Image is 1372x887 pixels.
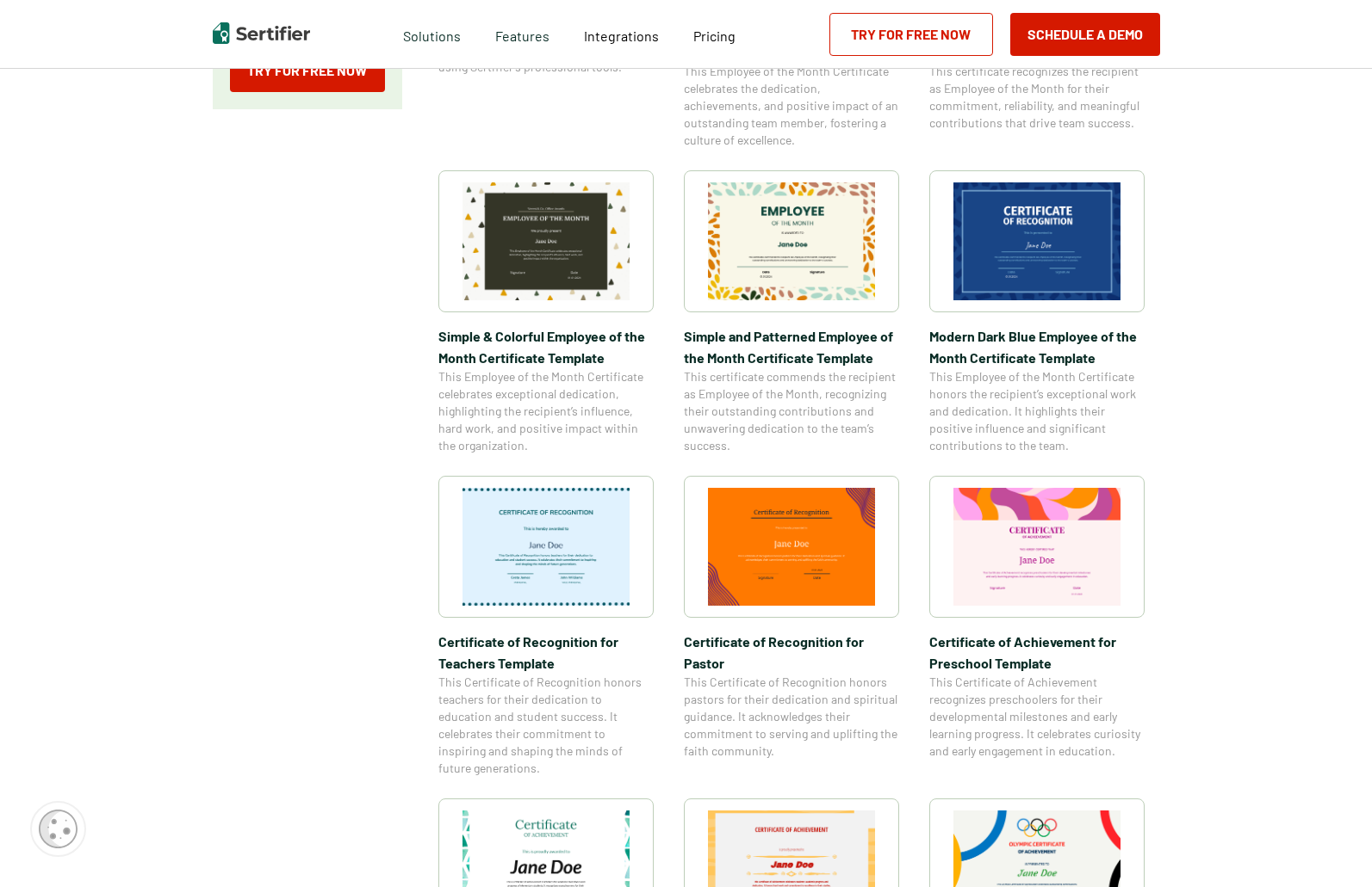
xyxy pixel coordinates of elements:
span: Certificate of Recognition for Teachers Template [438,631,654,674]
img: Sertifier | Digital Credentialing Platform [213,22,310,44]
a: Certificate of Recognition for PastorCertificate of Recognition for PastorThis Certificate of Rec... [684,476,899,777]
span: Pricing [693,28,736,44]
span: This certificate commends the recipient as Employee of the Month, recognizing their outstanding c... [684,368,899,454]
span: Features [495,23,549,45]
img: Certificate of Achievement for Preschool Template [953,488,1121,606]
a: Modern Dark Blue Employee of the Month Certificate TemplateModern Dark Blue Employee of the Month... [929,170,1145,454]
span: Modern Dark Blue Employee of the Month Certificate Template [929,325,1145,368]
img: Simple & Colorful Employee of the Month Certificate Template [463,182,630,300]
span: This Certificate of Recognition honors pastors for their dedication and spiritual guidance. It ac... [684,674,899,760]
span: This Certificate of Achievement recognizes preschoolers for their developmental milestones and ea... [929,674,1145,760]
a: Pricing [693,23,736,45]
a: Simple and Patterned Employee of the Month Certificate TemplateSimple and Patterned Employee of t... [684,170,899,454]
span: This Certificate of Recognition honors teachers for their dedication to education and student suc... [438,674,654,777]
img: Cookie Popup Icon [39,810,78,848]
a: Try for Free Now [829,13,993,56]
span: Integrations [584,28,659,44]
span: Simple & Colorful Employee of the Month Certificate Template [438,325,654,368]
iframe: Chat Widget [1286,804,1372,887]
span: Simple and Patterned Employee of the Month Certificate Template [684,325,899,368]
a: Simple & Colorful Employee of the Month Certificate TemplateSimple & Colorful Employee of the Mon... [438,170,654,454]
span: Certificate of Recognition for Pastor [684,631,899,674]
a: Try for Free Now [230,49,385,92]
span: Certificate of Achievement for Preschool Template [929,631,1145,674]
img: Modern Dark Blue Employee of the Month Certificate Template [953,182,1121,300]
span: This Employee of the Month Certificate celebrates exceptional dedication, highlighting the recipi... [438,368,654,454]
a: Integrations [584,23,659,45]
img: Certificate of Recognition for Pastor [708,488,875,606]
button: Schedule a Demo [1010,13,1160,56]
a: Certificate of Achievement for Preschool TemplateCertificate of Achievement for Preschool Templat... [929,476,1145,777]
a: Certificate of Recognition for Teachers TemplateCertificate of Recognition for Teachers TemplateT... [438,476,654,777]
img: Simple and Patterned Employee of the Month Certificate Template [708,182,875,300]
span: This certificate recognizes the recipient as Employee of the Month for their commitment, reliabil... [929,63,1145,132]
span: This Employee of the Month Certificate celebrates the dedication, achievements, and positive impa... [684,63,899,149]
span: This Employee of the Month Certificate honors the recipient’s exceptional work and dedication. It... [929,368,1145,454]
span: Solutions [403,23,461,45]
img: Certificate of Recognition for Teachers Template [463,488,630,606]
